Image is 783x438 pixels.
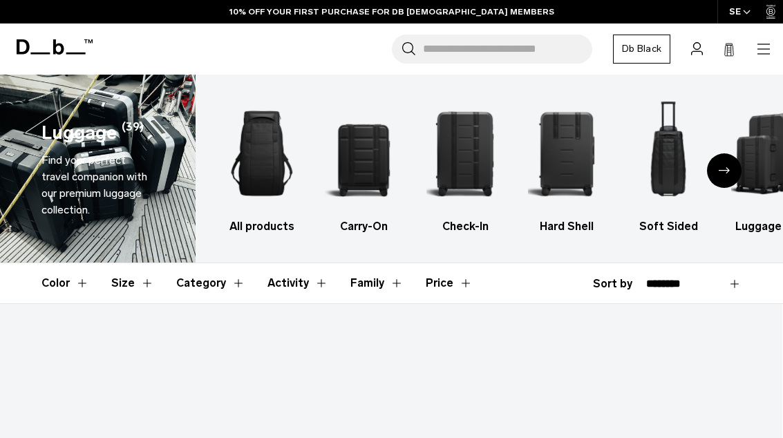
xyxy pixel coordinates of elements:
li: 2 / 6 [325,95,402,235]
button: Toggle Filter [111,263,154,303]
a: Db Carry-On [325,95,402,235]
img: Db [223,95,301,211]
a: Db Hard Shell [528,95,605,235]
li: 4 / 6 [528,95,605,235]
li: 5 / 6 [630,95,707,235]
h3: Soft Sided [630,218,707,235]
span: Find your perfect travel companion with our premium luggage collection. [41,153,147,216]
img: Db [426,95,504,211]
a: Db Black [613,35,670,64]
h1: Luggage [41,119,117,147]
h3: Carry-On [325,218,402,235]
h3: Check-In [426,218,504,235]
li: 1 / 6 [223,95,301,235]
a: Db All products [223,95,301,235]
h3: All products [223,218,301,235]
img: Db [528,95,605,211]
button: Toggle Price [426,263,473,303]
h3: Hard Shell [528,218,605,235]
img: Db [325,95,402,211]
li: 3 / 6 [426,95,504,235]
a: Db Check-In [426,95,504,235]
button: Toggle Filter [350,263,404,303]
button: Toggle Filter [267,263,328,303]
a: Db Soft Sided [630,95,707,235]
div: Next slide [707,153,742,188]
span: (39) [122,119,144,147]
img: Db [630,95,707,211]
a: 10% OFF YOUR FIRST PURCHASE FOR DB [DEMOGRAPHIC_DATA] MEMBERS [229,6,554,18]
button: Toggle Filter [176,263,245,303]
button: Toggle Filter [41,263,89,303]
